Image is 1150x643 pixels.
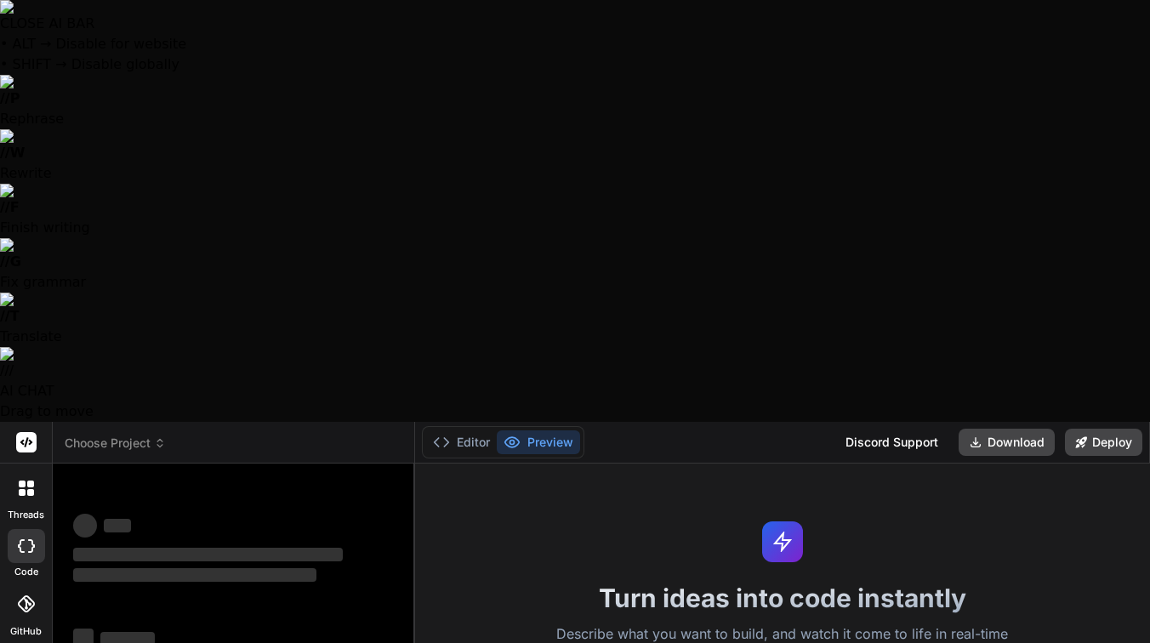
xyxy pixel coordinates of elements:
span: Choose Project [65,435,166,452]
button: Editor [426,430,497,454]
div: Discord Support [835,429,948,456]
button: Download [959,429,1055,456]
h1: Turn ideas into code instantly [425,583,1140,613]
button: Deploy [1065,429,1142,456]
span: ‌ [104,519,131,532]
label: GitHub [10,624,42,639]
label: threads [8,508,44,522]
span: ‌ [73,568,316,582]
span: ‌ [73,548,343,561]
button: Preview [497,430,580,454]
label: code [14,565,38,579]
span: ‌ [73,514,97,538]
